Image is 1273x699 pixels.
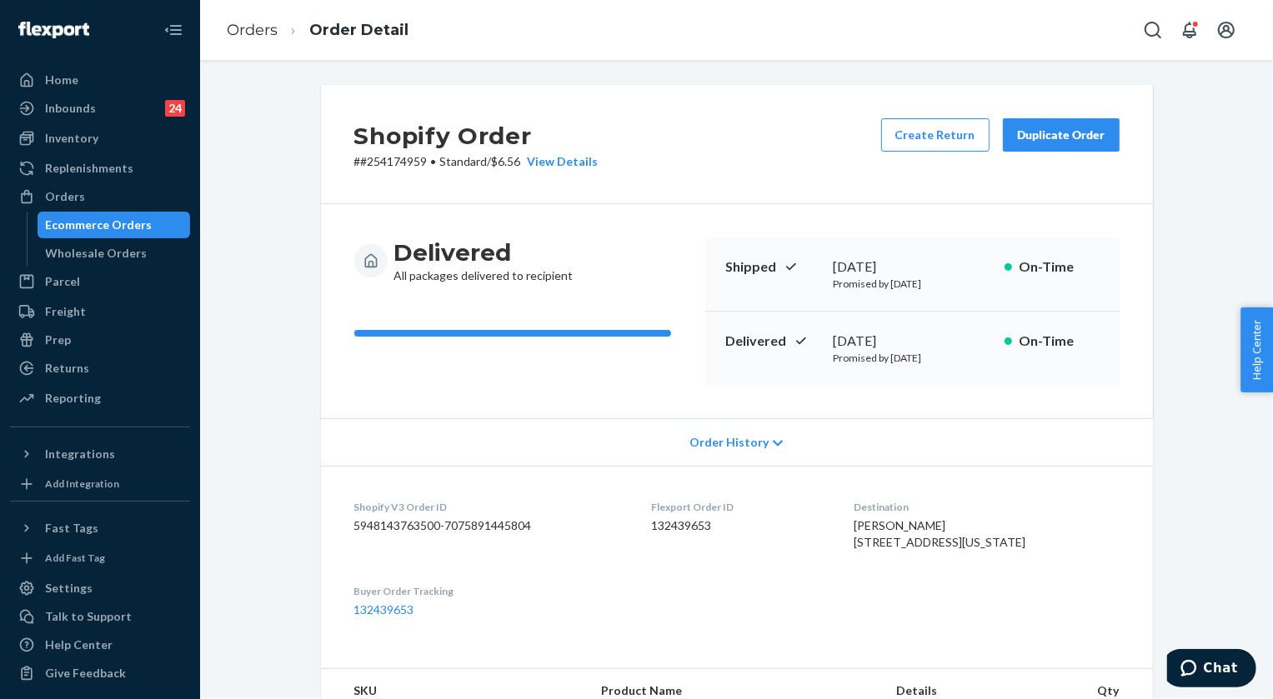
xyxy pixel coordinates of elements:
p: Delivered [725,332,820,351]
a: Freight [10,298,190,325]
dd: 132439653 [652,517,828,534]
dt: Shopify V3 Order ID [354,500,625,514]
a: Inbounds24 [10,95,190,122]
div: Home [45,72,78,88]
iframe: Opens a widget where you can chat to one of our agents [1167,649,1256,691]
ol: breadcrumbs [213,6,422,55]
p: On-Time [1019,257,1100,277]
div: All packages delivered to recipient [394,237,574,284]
div: Inbounds [45,100,96,117]
button: Close Navigation [157,13,190,47]
span: Order History [689,434,769,451]
button: Open Search Box [1136,13,1170,47]
div: Fast Tags [45,520,98,537]
div: Parcel [45,273,80,290]
div: Orders [45,188,85,205]
a: 132439653 [354,602,414,617]
div: Talk to Support [45,608,132,625]
a: Wholesale Orders [38,240,191,267]
p: # #254174959 / $6.56 [354,153,599,170]
div: Freight [45,303,86,320]
button: View Details [521,153,599,170]
a: Add Fast Tag [10,548,190,568]
a: Help Center [10,632,190,658]
div: 24 [165,100,185,117]
div: [DATE] [834,257,991,277]
a: Add Integration [10,474,190,494]
div: Settings [45,580,93,597]
p: Promised by [DATE] [834,277,991,291]
a: Prep [10,327,190,353]
div: Give Feedback [45,665,126,682]
a: Parcel [10,268,190,295]
div: [DATE] [834,332,991,351]
button: Talk to Support [10,603,190,630]
a: Reporting [10,385,190,412]
button: Integrations [10,441,190,467]
p: Shipped [725,257,820,277]
div: Add Fast Tag [45,551,105,565]
h2: Shopify Order [354,118,599,153]
span: • [431,154,437,168]
div: Duplicate Order [1017,127,1105,143]
div: Integrations [45,446,115,462]
span: Standard [440,154,488,168]
dt: Destination [855,500,1120,514]
h3: Delivered [394,237,574,267]
button: Create Return [881,118,990,152]
div: Reporting [45,390,101,407]
p: Promised by [DATE] [834,351,991,365]
a: Returns [10,355,190,382]
div: Add Integration [45,477,119,491]
dt: Buyer Order Tracking [354,584,625,598]
div: Help Center [45,637,113,653]
div: Returns [45,360,89,377]
img: Flexport logo [18,22,89,38]
dd: 5948143763500-7075891445804 [354,517,625,534]
span: [PERSON_NAME] [STREET_ADDRESS][US_STATE] [855,518,1026,549]
button: Fast Tags [10,515,190,542]
button: Open notifications [1173,13,1206,47]
a: Home [10,67,190,93]
div: Wholesale Orders [46,245,148,262]
button: Duplicate Order [1003,118,1120,152]
a: Orders [227,21,278,39]
p: On-Time [1019,332,1100,351]
a: Inventory [10,125,190,152]
div: Ecommerce Orders [46,217,153,233]
a: Replenishments [10,155,190,182]
button: Open account menu [1210,13,1243,47]
div: Prep [45,332,71,348]
button: Give Feedback [10,660,190,687]
button: Help Center [1240,307,1273,392]
div: Replenishments [45,160,133,177]
a: Orders [10,183,190,210]
a: Ecommerce Orders [38,212,191,238]
dt: Flexport Order ID [652,500,828,514]
div: Inventory [45,130,98,147]
a: Order Detail [309,21,408,39]
a: Settings [10,575,190,602]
